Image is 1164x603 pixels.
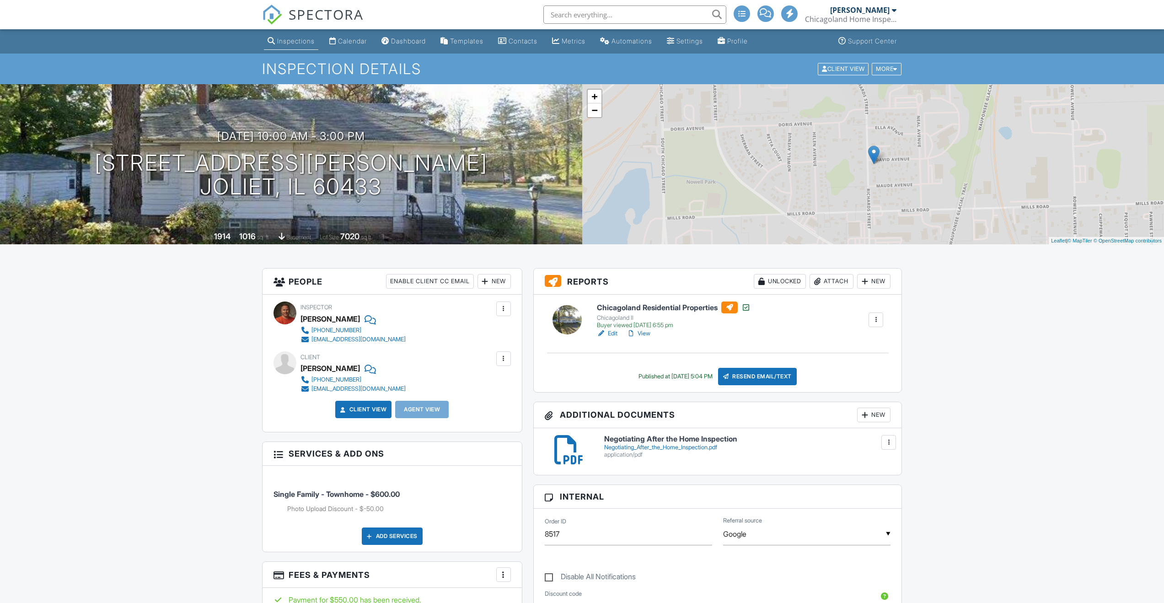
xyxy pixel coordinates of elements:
a: [PHONE_NUMBER] [300,375,406,384]
span: Lot Size [320,234,339,241]
li: Add on: Photo Upload Discount [287,504,511,513]
a: Client View [338,405,387,414]
a: Contacts [494,33,541,50]
div: [PHONE_NUMBER] [311,327,361,334]
a: Leaflet [1051,238,1066,243]
label: Discount code [545,590,582,598]
div: New [477,274,511,289]
div: Templates [450,37,483,45]
a: Support Center [835,33,901,50]
div: Calendar [338,37,367,45]
a: [EMAIL_ADDRESS][DOMAIN_NAME] [300,384,406,393]
div: Resend Email/Text [718,368,797,385]
h3: Services & Add ons [263,442,522,466]
a: Zoom in [588,90,601,103]
div: Buyer viewed [DATE] 6:55 pm [597,322,751,329]
h6: Chicagoland Residential Properties [597,301,751,313]
div: Client View [818,63,869,75]
h6: Negotiating After the Home Inspection [604,435,891,443]
div: 1914 [214,232,231,241]
span: Inspector [300,304,332,311]
div: [PHONE_NUMBER] [311,376,361,383]
a: Automations (Advanced) [596,33,656,50]
div: Settings [676,37,703,45]
h3: [DATE] 10:00 am - 3:00 pm [217,130,365,142]
div: Support Center [848,37,897,45]
div: More [872,63,901,75]
div: Chicagoland Home Inspectors, Inc. [805,15,896,24]
a: Calendar [326,33,370,50]
h1: [STREET_ADDRESS][PERSON_NAME] Joliet, IL 60433 [95,151,488,199]
img: The Best Home Inspection Software - Spectora [262,5,282,25]
a: [EMAIL_ADDRESS][DOMAIN_NAME] [300,335,406,344]
a: Edit [597,329,617,338]
input: Search everything... [543,5,726,24]
a: Settings [663,33,707,50]
div: [EMAIL_ADDRESS][DOMAIN_NAME] [311,336,406,343]
div: Inspections [277,37,315,45]
a: Metrics [548,33,589,50]
a: [PHONE_NUMBER] [300,326,406,335]
div: Enable Client CC Email [386,274,474,289]
a: Client View [817,65,871,72]
div: New [857,408,890,422]
li: Service: Single Family - Townhome [274,473,511,520]
div: Automations [612,37,652,45]
a: Templates [437,33,487,50]
div: Unlocked [754,274,806,289]
div: Dashboard [391,37,426,45]
div: Profile [727,37,748,45]
div: Attach [810,274,853,289]
div: Contacts [509,37,537,45]
div: 7020 [340,232,359,241]
a: © MapTiler [1067,238,1092,243]
div: [PERSON_NAME] [830,5,890,15]
a: Company Profile [714,33,751,50]
label: Disable All Notifications [545,572,636,584]
div: | [1049,237,1164,245]
div: Metrics [562,37,585,45]
a: Chicagoland Residential Properties Chicagoland II Buyer viewed [DATE] 6:55 pm [597,301,751,329]
a: Zoom out [588,103,601,117]
label: Referral source [723,517,762,525]
a: Inspections [264,33,318,50]
div: Chicagoland II [597,314,751,322]
span: sq.ft. [361,234,372,241]
div: New [857,274,890,289]
div: 1016 [239,232,256,241]
div: application/pdf [604,451,891,458]
div: Add Services [362,528,423,545]
a: View [627,329,650,338]
a: Dashboard [378,33,429,50]
span: basement [286,234,311,241]
div: [PERSON_NAME] [300,361,360,375]
span: Client [300,354,320,361]
a: SPECTORA [262,12,364,32]
div: [EMAIL_ADDRESS][DOMAIN_NAME] [311,385,406,393]
h3: People [263,269,522,295]
h3: Reports [534,269,902,295]
h3: Internal [534,485,902,509]
div: Published at [DATE] 5:04 PM [638,373,713,380]
a: Negotiating After the Home Inspection Negotiating_After_the_Home_Inspection.pdf application/pdf [604,435,891,458]
span: Built [203,234,213,241]
label: Order ID [545,517,566,526]
h3: Fees & Payments [263,562,522,588]
h3: Additional Documents [534,402,902,428]
span: sq. ft. [257,234,270,241]
div: [PERSON_NAME] [300,312,360,326]
div: Negotiating_After_the_Home_Inspection.pdf [604,444,891,451]
a: © OpenStreetMap contributors [1094,238,1162,243]
h1: Inspection Details [262,61,902,77]
span: Single Family - Townhome - $600.00 [274,490,400,499]
span: SPECTORA [289,5,364,24]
